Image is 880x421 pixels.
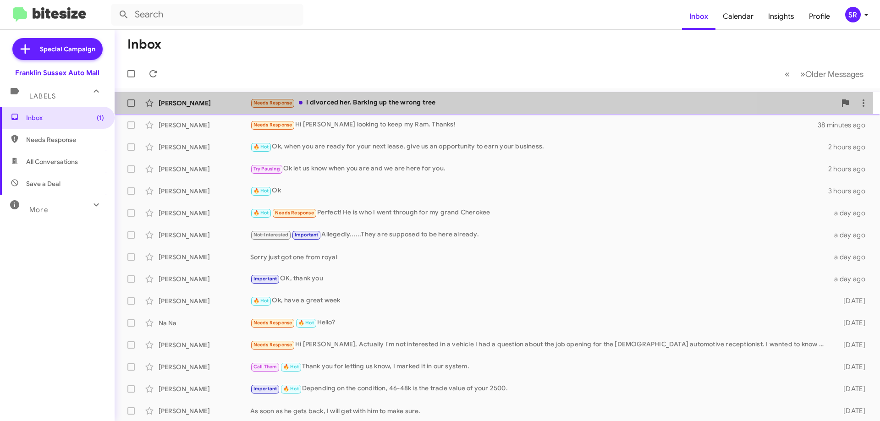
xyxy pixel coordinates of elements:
span: 🔥 Hot [298,320,314,326]
span: Needs Response [253,320,292,326]
div: Hi [PERSON_NAME] looking to keep my Ram. Thanks! [250,120,818,130]
span: Important [253,386,277,392]
div: Hi [PERSON_NAME], Actually I'm not interested in a vehicle I had a question about the job opening... [250,339,829,350]
span: Important [295,232,319,238]
span: Labels [29,92,56,100]
div: [DATE] [829,340,873,350]
a: Inbox [682,3,715,30]
span: Inbox [26,113,104,122]
span: Needs Response [275,210,314,216]
div: Allegedly......They are supposed to be here already. [250,230,829,240]
span: Save a Deal [26,179,60,188]
button: Previous [779,65,795,83]
span: 🔥 Hot [283,364,299,370]
div: Sorry just got one from royal [250,252,829,262]
div: Ok let us know when you are and we are here for you. [250,164,828,174]
div: 2 hours ago [828,142,873,152]
span: 🔥 Hot [253,298,269,304]
div: [PERSON_NAME] [159,384,250,394]
div: [PERSON_NAME] [159,296,250,306]
a: Insights [761,3,802,30]
div: [PERSON_NAME] [159,120,250,130]
div: [PERSON_NAME] [159,164,250,174]
div: [PERSON_NAME] [159,252,250,262]
span: Call Them [253,364,277,370]
div: [PERSON_NAME] [159,98,250,108]
div: Thank you for letting us know, I marked it in our system. [250,361,829,372]
div: Ok, have a great week [250,295,829,306]
div: [PERSON_NAME] [159,208,250,218]
a: Calendar [715,3,761,30]
span: Try Pausing [253,166,280,172]
span: Needs Response [253,100,292,106]
div: a day ago [829,252,873,262]
span: 🔥 Hot [253,144,269,150]
span: Needs Response [26,135,104,144]
span: » [800,68,805,80]
div: SR [845,7,861,22]
div: [PERSON_NAME] [159,230,250,240]
a: Special Campaign [12,38,103,60]
div: 3 hours ago [828,186,873,196]
span: Special Campaign [40,44,95,54]
div: [PERSON_NAME] [159,406,250,416]
span: Needs Response [253,122,292,128]
h1: Inbox [127,37,161,52]
div: I divorced her. Barking up the wrong tree [250,98,836,108]
div: Perfect! He is who I went through for my grand Cherokee [250,208,829,218]
span: All Conversations [26,157,78,166]
div: Franklin Sussex Auto Mall [15,68,99,77]
div: 2 hours ago [828,164,873,174]
a: Profile [802,3,837,30]
div: Ok [250,186,828,196]
div: Depending on the condition, 46-48k is the trade value of your 2500. [250,383,829,394]
div: [DATE] [829,362,873,372]
span: 🔥 Hot [283,386,299,392]
div: [PERSON_NAME] [159,186,250,196]
div: [PERSON_NAME] [159,274,250,284]
div: 38 minutes ago [818,120,873,130]
div: a day ago [829,230,873,240]
span: 🔥 Hot [253,210,269,216]
span: Important [253,276,277,282]
div: [PERSON_NAME] [159,142,250,152]
div: a day ago [829,208,873,218]
span: Not-Interested [253,232,289,238]
button: SR [837,7,870,22]
div: Ok, when you are ready for your next lease, give us an opportunity to earn your business. [250,142,828,152]
div: [PERSON_NAME] [159,362,250,372]
div: Na Na [159,318,250,328]
nav: Page navigation example [780,65,869,83]
button: Next [795,65,869,83]
div: OK, thank you [250,273,829,284]
div: [DATE] [829,406,873,416]
span: Older Messages [805,69,863,79]
span: 🔥 Hot [253,188,269,194]
div: [DATE] [829,296,873,306]
input: Search [111,4,303,26]
span: Needs Response [253,342,292,348]
div: [DATE] [829,318,873,328]
div: [PERSON_NAME] [159,340,250,350]
div: [DATE] [829,384,873,394]
span: « [785,68,790,80]
div: Hello? [250,317,829,328]
span: (1) [97,113,104,122]
div: As soon as he gets back, I will get with him to make sure. [250,406,829,416]
span: More [29,206,48,214]
div: a day ago [829,274,873,284]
